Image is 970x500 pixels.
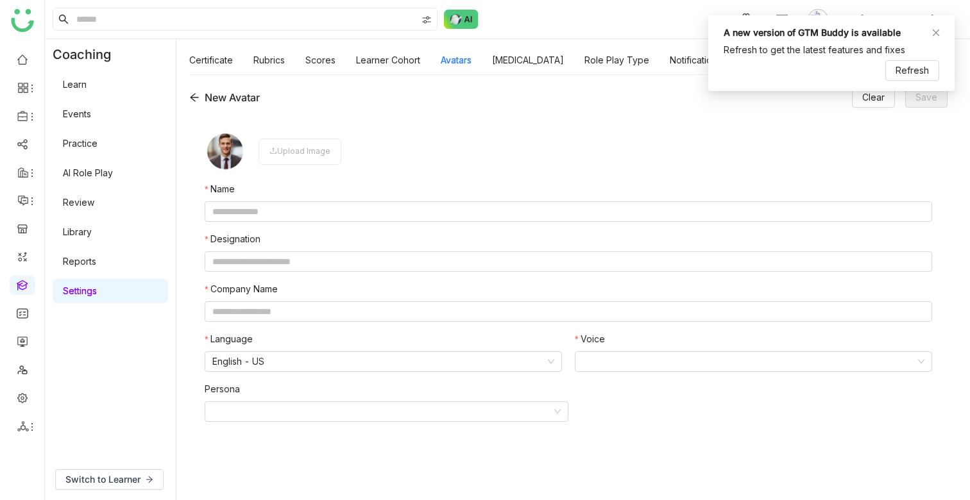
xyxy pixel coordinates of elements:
[724,43,905,57] div: Refresh to get the latest features and fixes
[63,197,94,208] a: Review
[189,54,233,65] a: Certificate
[205,382,240,396] label: Persona
[421,15,432,25] img: search-type.svg
[776,14,788,27] img: help.svg
[63,167,113,178] a: AI Role Play
[441,54,472,65] a: Avatars
[259,138,341,165] div: Upload Image
[212,352,554,371] nz-select-item: English - US
[833,12,934,26] span: Santa [PERSON_NAME]
[885,60,939,81] button: Refresh
[63,226,92,237] a: Library
[63,138,98,149] a: Practice
[205,282,278,296] label: Company Name
[63,79,87,90] a: Learn
[670,54,754,65] a: Notification Settings
[575,332,605,346] label: Voice
[305,54,336,65] a: Scores
[55,469,164,490] button: Switch to Learner
[805,9,955,29] button: Santa [PERSON_NAME]
[896,63,929,78] span: Refresh
[356,54,420,65] a: Learner Cohort
[444,10,479,29] img: ask-buddy-normal.svg
[253,54,285,65] a: Rubrics
[724,26,901,40] div: A new version of GTM Buddy is available
[205,232,260,246] label: Designation
[584,54,649,65] a: Role Play Type
[205,131,246,172] img: male-person.png
[63,256,96,267] a: Reports
[63,108,91,119] a: Events
[189,90,260,105] div: New Avatar
[11,9,34,32] img: logo
[492,54,564,65] a: [MEDICAL_DATA]
[205,182,235,196] label: Name
[45,39,130,70] div: Coaching
[205,332,253,346] label: Language
[63,285,97,296] a: Settings
[65,472,140,487] span: Switch to Learner
[808,9,828,29] img: avatar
